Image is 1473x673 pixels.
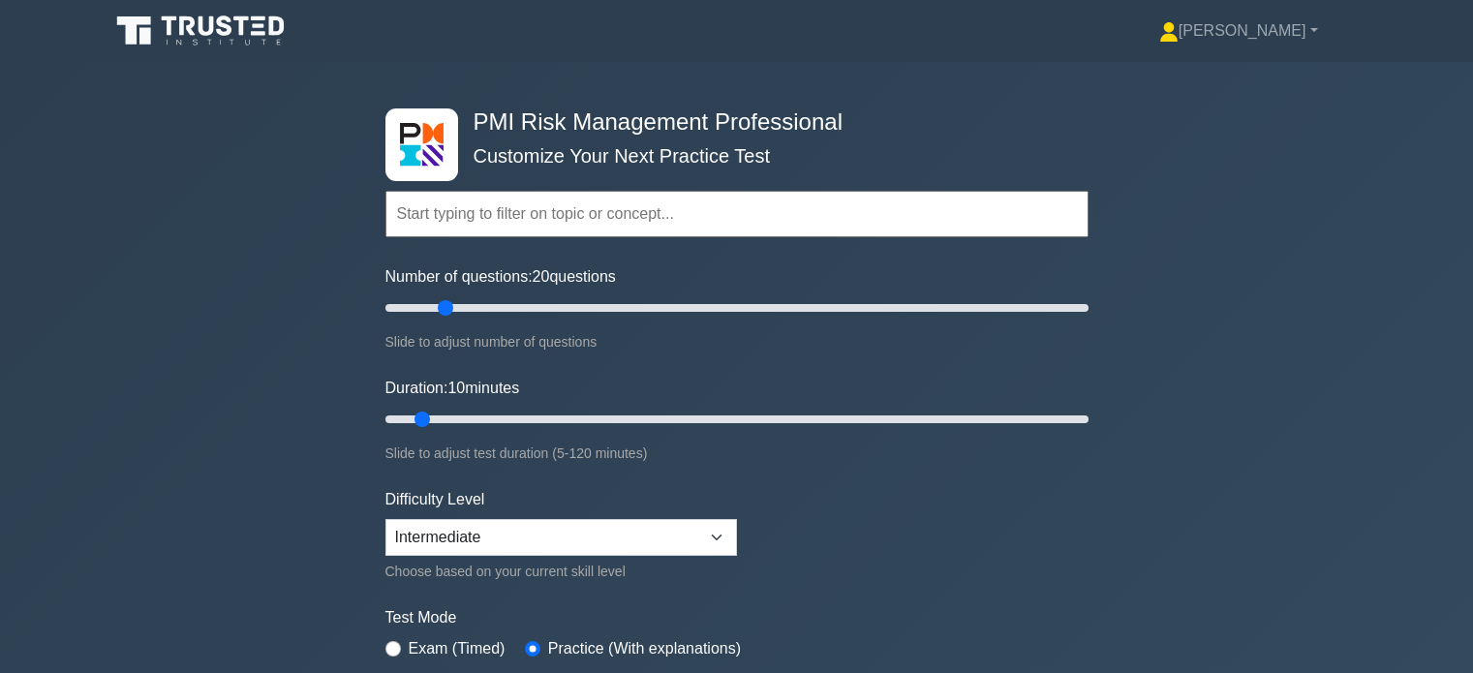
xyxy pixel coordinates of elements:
div: Slide to adjust test duration (5-120 minutes) [385,442,1089,465]
label: Exam (Timed) [409,637,506,660]
a: [PERSON_NAME] [1113,12,1365,50]
label: Practice (With explanations) [548,637,741,660]
div: Choose based on your current skill level [385,560,737,583]
span: 20 [533,268,550,285]
h4: PMI Risk Management Professional [466,108,994,137]
label: Duration: minutes [385,377,520,400]
div: Slide to adjust number of questions [385,330,1089,353]
label: Test Mode [385,606,1089,629]
span: 10 [447,380,465,396]
input: Start typing to filter on topic or concept... [385,191,1089,237]
label: Number of questions: questions [385,265,616,289]
label: Difficulty Level [385,488,485,511]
